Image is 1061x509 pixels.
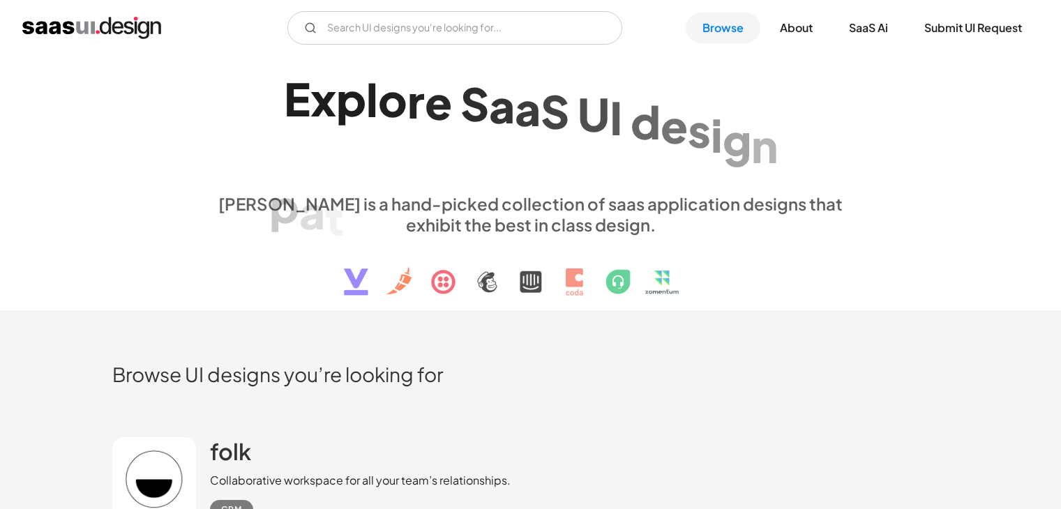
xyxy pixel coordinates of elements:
[22,17,161,39] a: home
[489,79,515,133] div: a
[210,193,852,235] div: [PERSON_NAME] is a hand-picked collection of saas application designs that exhibit the best in cl...
[299,185,325,238] div: a
[711,108,723,162] div: i
[284,72,310,126] div: E
[460,77,489,131] div: S
[310,72,336,126] div: x
[578,87,610,141] div: U
[541,84,569,138] div: S
[610,91,622,144] div: I
[319,235,742,307] img: text, icon, saas logo
[661,99,688,153] div: e
[515,82,541,135] div: a
[763,13,829,43] a: About
[832,13,905,43] a: SaaS Ai
[269,178,299,232] div: p
[631,95,661,149] div: d
[686,13,760,43] a: Browse
[210,72,852,179] h1: Explore SaaS UI design patterns & interactions.
[908,13,1039,43] a: Submit UI Request
[287,11,622,45] form: Email Form
[378,73,407,127] div: o
[287,11,622,45] input: Search UI designs you're looking for...
[112,362,949,386] h2: Browse UI designs you’re looking for
[210,472,511,489] div: Collaborative workspace for all your team’s relationships.
[366,73,378,126] div: l
[425,75,452,129] div: e
[688,103,711,157] div: s
[723,114,751,167] div: g
[210,437,251,472] a: folk
[325,191,344,245] div: t
[751,119,778,173] div: n
[210,437,251,465] h2: folk
[407,74,425,128] div: r
[336,72,366,126] div: p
